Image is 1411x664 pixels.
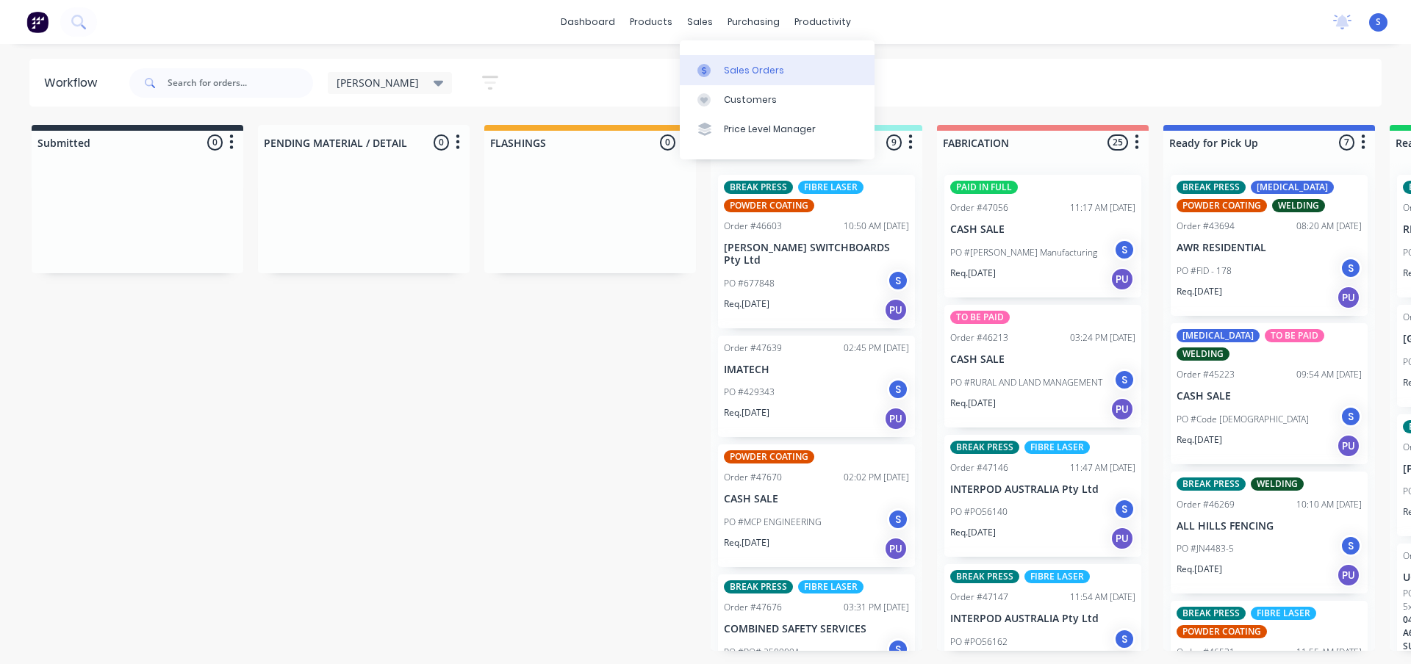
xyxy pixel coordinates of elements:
[1177,264,1232,278] p: PO #FID - 178
[1265,329,1324,342] div: TO BE PAID
[844,601,909,614] div: 03:31 PM [DATE]
[1110,527,1134,550] div: PU
[1070,331,1135,344] div: 03:24 PM [DATE]
[950,635,1008,649] p: PO #PO56162
[950,223,1135,236] p: CASH SALE
[1177,542,1234,555] p: PO #JN4483-5
[718,444,915,567] div: POWDER COATINGOrder #4767002:02 PM [DATE]CASH SALEPO #MCP ENGINEERINGSReq.[DATE]PU
[1177,563,1222,576] p: Req. [DATE]
[1177,607,1246,620] div: BREAK PRESS
[844,471,909,484] div: 02:02 PM [DATE]
[950,311,1010,324] div: TO BE PAID
[844,220,909,233] div: 10:50 AM [DATE]
[1337,434,1360,458] div: PU
[724,181,793,194] div: BREAK PRESS
[1171,175,1368,316] div: BREAK PRESS[MEDICAL_DATA]POWDER COATINGWELDINGOrder #4369408:20 AM [DATE]AWR RESIDENTIALPO #FID -...
[950,376,1102,389] p: PO #RURAL AND LAND MANAGEMENT
[1070,591,1135,604] div: 11:54 AM [DATE]
[1110,397,1134,421] div: PU
[1177,347,1229,361] div: WELDING
[950,246,1097,259] p: PO #[PERSON_NAME] Manufacturing
[950,267,996,280] p: Req. [DATE]
[1337,286,1360,309] div: PU
[724,220,782,233] div: Order #46603
[724,471,782,484] div: Order #47670
[798,181,864,194] div: FIBRE LASER
[680,85,875,115] a: Customers
[1177,242,1362,254] p: AWR RESIDENTIAL
[724,297,769,311] p: Req. [DATE]
[1340,257,1362,279] div: S
[1177,413,1309,426] p: PO #Code [DEMOGRAPHIC_DATA]
[1296,368,1362,381] div: 09:54 AM [DATE]
[1177,390,1362,403] p: CASH SALE
[944,435,1141,557] div: BREAK PRESSFIBRE LASEROrder #4714611:47 AM [DATE]INTERPOD AUSTRALIA Pty LtdPO #PO56140SReq.[DATE]PU
[1251,607,1316,620] div: FIBRE LASER
[724,536,769,549] p: Req. [DATE]
[887,378,909,400] div: S
[718,336,915,438] div: Order #4763902:45 PM [DATE]IMATECHPO #429343SReq.[DATE]PU
[787,11,858,33] div: productivity
[950,331,1008,344] div: Order #46213
[724,93,777,107] div: Customers
[680,55,875,84] a: Sales Orders
[950,591,1008,604] div: Order #47147
[1296,646,1362,659] div: 11:55 AM [DATE]
[1070,461,1135,474] div: 11:47 AM [DATE]
[1177,433,1222,447] p: Req. [DATE]
[1113,369,1135,391] div: S
[1296,498,1362,511] div: 10:10 AM [DATE]
[1171,323,1368,464] div: [MEDICAL_DATA]TO BE PAIDWELDINGOrder #4522309:54 AM [DATE]CASH SALEPO #Code [DEMOGRAPHIC_DATA]SRe...
[1177,520,1362,533] p: ALL HILLS FENCING
[1024,441,1090,454] div: FIBRE LASER
[950,201,1008,214] div: Order #47056
[950,181,1018,194] div: PAID IN FULL
[950,570,1019,583] div: BREAK PRESS
[680,11,720,33] div: sales
[724,64,784,77] div: Sales Orders
[724,277,775,290] p: PO #677848
[724,242,909,267] p: [PERSON_NAME] SWITCHBOARDS Pty Ltd
[1251,477,1304,491] div: WELDING
[724,364,909,376] p: IMATECH
[724,199,814,212] div: POWDER COATING
[1177,498,1235,511] div: Order #46269
[168,68,313,98] input: Search for orders...
[950,613,1135,625] p: INTERPOD AUSTRALIA Pty Ltd
[553,11,622,33] a: dashboard
[950,353,1135,366] p: CASH SALE
[724,386,775,399] p: PO #429343
[1337,563,1360,587] div: PU
[944,305,1141,427] div: TO BE PAIDOrder #4621303:24 PM [DATE]CASH SALEPO #RURAL AND LAND MANAGEMENTSReq.[DATE]PU
[1113,628,1135,650] div: S
[1110,267,1134,291] div: PU
[1272,199,1325,212] div: WELDING
[1177,329,1260,342] div: [MEDICAL_DATA]
[724,516,822,529] p: PO #MCP ENGINEERING
[724,342,782,355] div: Order #47639
[950,397,996,410] p: Req. [DATE]
[1171,472,1368,594] div: BREAK PRESSWELDINGOrder #4626910:10 AM [DATE]ALL HILLS FENCINGPO #JN4483-5SReq.[DATE]PU
[718,175,915,328] div: BREAK PRESSFIBRE LASERPOWDER COATINGOrder #4660310:50 AM [DATE][PERSON_NAME] SWITCHBOARDS Pty Ltd...
[950,505,1008,519] p: PO #PO56140
[44,74,104,92] div: Workflow
[1113,239,1135,261] div: S
[884,537,908,560] div: PU
[680,115,875,144] a: Price Level Manager
[1113,498,1135,520] div: S
[884,407,908,430] div: PU
[887,270,909,292] div: S
[950,526,996,539] p: Req. [DATE]
[1070,201,1135,214] div: 11:17 AM [DATE]
[724,646,800,659] p: PO #PO# 250909A
[844,342,909,355] div: 02:45 PM [DATE]
[1177,199,1267,212] div: POWDER COATING
[724,406,769,419] p: Req. [DATE]
[798,580,864,593] div: FIBRE LASER
[1177,368,1235,381] div: Order #45223
[1251,181,1334,194] div: [MEDICAL_DATA]
[950,461,1008,474] div: Order #47146
[1177,625,1267,638] div: POWDER COATING
[1340,405,1362,427] div: S
[887,638,909,660] div: S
